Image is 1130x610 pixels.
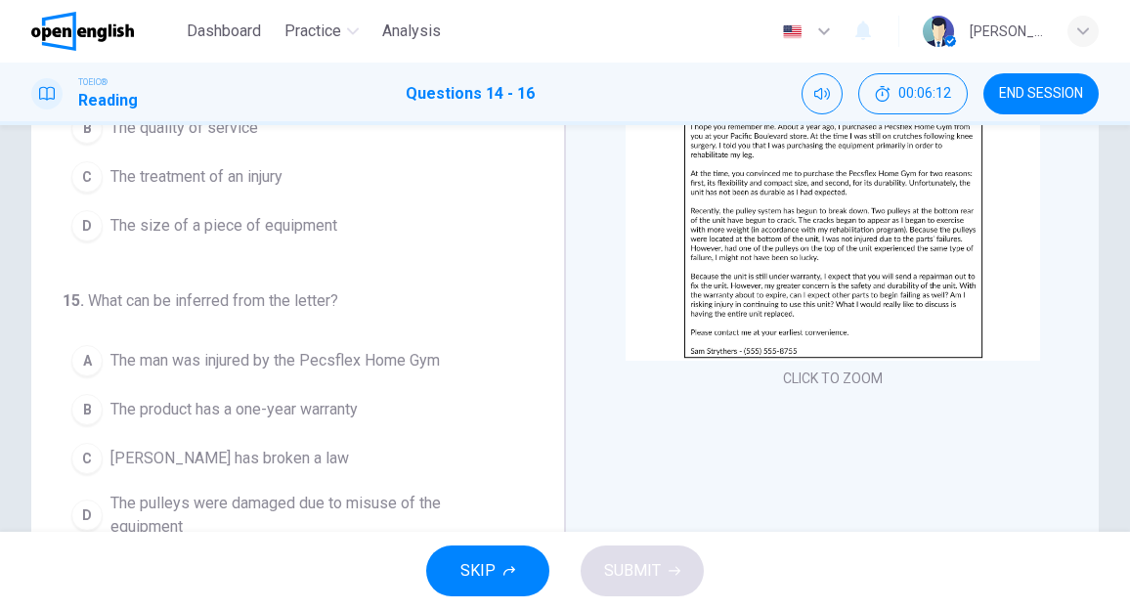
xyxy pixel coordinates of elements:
button: Practice [277,14,367,49]
button: AThe man was injured by the Pecsflex Home Gym [63,336,509,385]
button: DThe pulleys were damaged due to misuse of the equipment [63,483,509,547]
span: The man was injured by the Pecsflex Home Gym [110,349,440,372]
h1: Questions 14 - 16 [406,82,535,106]
img: Profile picture [923,16,954,47]
button: Analysis [374,14,449,49]
button: SKIP [426,545,549,596]
span: Practice [284,20,341,43]
button: C[PERSON_NAME] has broken a law [63,434,509,483]
span: [PERSON_NAME] has broken a law [110,447,349,470]
button: Dashboard [179,14,269,49]
span: 15 . [63,291,84,310]
a: OpenEnglish logo [31,12,179,51]
span: Analysis [382,20,441,43]
span: TOEIC® [78,75,108,89]
img: en [780,24,804,39]
button: END SESSION [983,73,1099,114]
button: CLICK TO ZOOM [775,365,891,392]
span: Dashboard [187,20,261,43]
img: OpenEnglish logo [31,12,134,51]
span: END SESSION [999,86,1083,102]
div: D [71,500,103,531]
button: 00:06:12 [858,73,968,114]
div: Mute [802,73,843,114]
span: SKIP [460,557,496,585]
span: 00:06:12 [898,86,951,102]
div: D [71,210,103,241]
button: BThe product has a one-year warranty [63,385,509,434]
div: A [71,345,103,376]
span: The product has a one-year warranty [110,398,358,421]
div: Hide [858,73,968,114]
span: The quality of service [110,116,258,140]
div: B [71,112,103,144]
button: DThe size of a piece of equipment [63,201,509,250]
div: C [71,161,103,193]
span: The size of a piece of equipment [110,214,337,238]
button: BThe quality of service [63,104,509,152]
span: The pulleys were damaged due to misuse of the equipment [110,492,500,539]
button: CThe treatment of an injury [63,152,509,201]
div: C [71,443,103,474]
img: undefined [626,55,1040,361]
span: The treatment of an injury [110,165,282,189]
span: What can be inferred from the letter? [88,291,338,310]
div: B [71,394,103,425]
h1: Reading [78,89,138,112]
div: [PERSON_NAME] [970,20,1044,43]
